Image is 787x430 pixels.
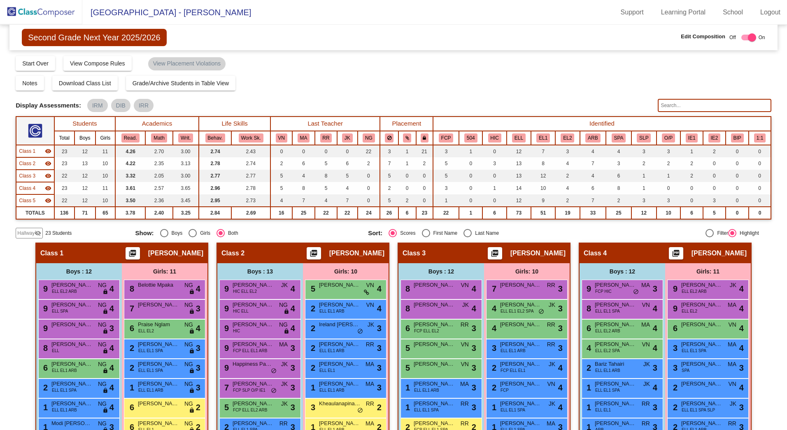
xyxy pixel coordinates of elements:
button: ARB [585,133,600,143]
td: 3 [631,194,657,207]
td: Teresa Sullivan - No Class Name [16,194,54,207]
th: Intensive Supports (SC) [703,131,726,145]
td: 13 [75,157,95,170]
td: 9 [531,194,555,207]
td: 10 [657,207,680,219]
td: 7 [580,157,606,170]
td: 4 [337,182,358,194]
td: 10 [531,182,555,194]
td: 4 [555,182,580,194]
td: 0 [416,182,433,194]
td: 24 [358,207,380,219]
td: 2.43 [231,145,270,157]
td: 0 [459,182,483,194]
button: Print Students Details [669,247,683,259]
td: 8 [292,182,315,194]
td: 11 [95,145,115,157]
th: Girls [95,131,115,145]
mat-icon: visibility [45,197,51,204]
mat-chip: DIB [111,99,130,112]
td: 73 [507,207,531,219]
td: 136 [54,207,75,219]
button: Work Sk. [239,133,263,143]
th: Jessica Kane [337,131,358,145]
button: HIC [488,133,501,143]
th: Keep with students [398,131,416,145]
td: 0 [703,182,726,194]
td: 0 [398,170,416,182]
button: JK [342,133,353,143]
td: 6 [398,207,416,219]
button: Download Class List [52,76,118,91]
td: 0 [726,145,749,157]
td: 2 [631,157,657,170]
td: 3.61 [115,182,145,194]
th: Last Teacher [270,117,380,131]
td: 12 [75,194,95,207]
td: 0 [358,182,380,194]
td: 2 [555,194,580,207]
td: TOTALS [16,207,54,219]
td: 0 [292,145,315,157]
a: School [716,6,750,19]
td: 3.50 [115,194,145,207]
td: 2 [270,157,292,170]
td: 5 [270,182,292,194]
td: 2.77 [231,170,270,182]
td: 8 [531,157,555,170]
td: 0 [358,194,380,207]
td: 2 [380,182,398,194]
td: 1 [657,170,680,182]
th: IP and Link [680,131,703,145]
td: 23 [54,145,75,157]
td: 2.69 [231,207,270,219]
td: 12 [75,170,95,182]
td: 2.74 [199,145,231,157]
td: 0 [482,170,506,182]
th: English Language Learner [507,131,531,145]
td: 3.25 [173,207,199,219]
td: 1 [398,145,416,157]
td: Amy Kafka - No Class Name [16,157,54,170]
td: 71 [75,207,95,219]
button: SPA [612,133,626,143]
td: Nethmi Gannon - No Class Name [16,145,54,157]
th: English Language Learner Level 2 (Progressing) [555,131,580,145]
button: Print Students Details [488,247,502,259]
span: Edit Composition [681,33,725,41]
mat-icon: visibility [45,160,51,167]
td: 13 [507,157,531,170]
th: English Language Learner Level 1 (Emerging) [531,131,555,145]
a: Logout [754,6,787,19]
td: 2.78 [231,182,270,194]
td: 2.73 [231,194,270,207]
th: Keep with teacher [416,131,433,145]
td: 0 [749,182,771,194]
span: Class 1 [40,249,63,257]
button: Notes [16,76,44,91]
td: 3 [482,157,506,170]
td: 19 [555,207,580,219]
td: 4.26 [115,145,145,157]
th: Placement [380,117,433,131]
td: 0 [680,182,703,194]
button: Read. [121,133,140,143]
td: 0 [726,194,749,207]
td: Gianna DeCicco - No Class Name [16,182,54,194]
td: 7 [531,145,555,157]
td: 7 [380,157,398,170]
td: 3.00 [173,170,199,182]
td: 0 [749,157,771,170]
td: 2 [555,170,580,182]
td: 2 [680,170,703,182]
td: 7 [580,194,606,207]
td: 10 [95,157,115,170]
th: Life Skills [199,117,270,131]
td: 5 [315,182,337,194]
td: 12 [75,145,95,157]
td: 3.32 [115,170,145,182]
td: 3.65 [173,182,199,194]
th: Academics [115,117,199,131]
td: 7 [337,194,358,207]
td: 3 [703,194,726,207]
